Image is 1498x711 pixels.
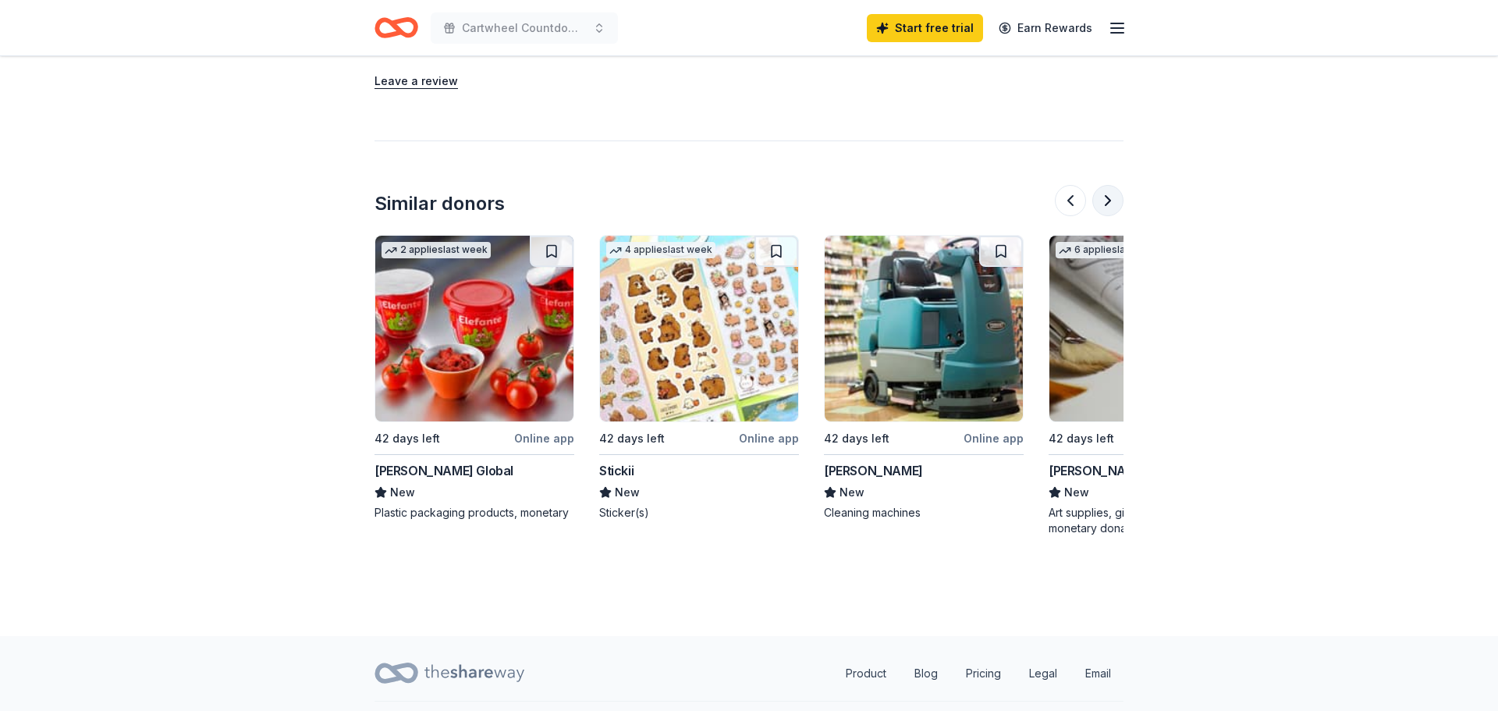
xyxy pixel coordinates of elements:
div: Online app [964,428,1024,448]
div: [PERSON_NAME] Global [374,461,513,480]
a: Pricing [953,658,1013,689]
img: Image for Stickii [600,236,798,421]
a: Legal [1017,658,1070,689]
nav: quick links [833,658,1123,689]
button: Cartwheel Countdown Calendar [431,12,618,44]
a: Email [1073,658,1123,689]
a: Start free trial [867,14,983,42]
img: Image for Trekell Art Supply [1049,236,1248,421]
div: [PERSON_NAME] [824,461,923,480]
img: Image for Tennant [825,236,1023,421]
span: New [615,483,640,502]
span: New [390,483,415,502]
a: Image for Tennant42 days leftOnline app[PERSON_NAME]NewCleaning machines [824,235,1024,521]
div: 4 applies last week [606,242,715,258]
div: Art supplies, gift certificate(s), monetary donation [1049,505,1248,536]
a: Image for Berry Global2 applieslast week42 days leftOnline app[PERSON_NAME] GlobalNewPlastic pack... [374,235,574,521]
a: Image for Trekell Art Supply6 applieslast week42 days leftOnline app[PERSON_NAME] Art SupplyNewAr... [1049,235,1248,536]
span: New [1064,483,1089,502]
div: Cleaning machines [824,505,1024,521]
div: Online app [514,428,574,448]
div: Plastic packaging products, monetary [374,505,574,521]
a: Product [833,658,899,689]
div: 42 days left [599,429,665,448]
a: Earn Rewards [989,14,1102,42]
span: New [840,483,864,502]
div: 42 days left [1049,429,1114,448]
div: Online app [739,428,799,448]
button: Leave a review [374,72,458,91]
div: Similar donors [374,191,505,216]
div: 2 applies last week [382,242,491,258]
a: Blog [902,658,950,689]
div: 42 days left [374,429,440,448]
div: [PERSON_NAME] Art Supply [1049,461,1211,480]
div: 42 days left [824,429,889,448]
div: Sticker(s) [599,505,799,521]
img: Image for Berry Global [375,236,573,421]
span: Cartwheel Countdown Calendar [462,19,587,37]
a: Image for Stickii4 applieslast week42 days leftOnline appStickiiNewSticker(s) [599,235,799,521]
a: Home [374,9,418,46]
div: 6 applies last week [1056,242,1165,258]
div: Stickii [599,461,634,480]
